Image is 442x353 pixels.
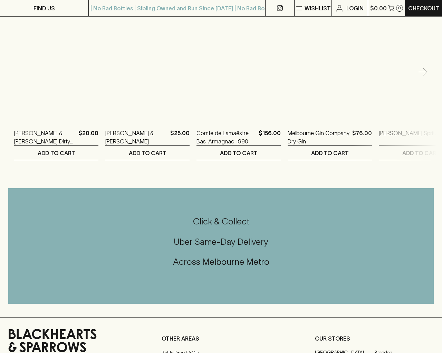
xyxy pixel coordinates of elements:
a: Comte de Lamaëstre Bas-Armagnac 1990 [196,129,256,145]
p: $76.00 [352,129,372,145]
a: [PERSON_NAME] Spritz [379,129,438,145]
p: $156.00 [259,129,281,145]
button: ADD TO CART [196,146,281,160]
p: ADD TO CART [38,149,75,157]
p: $25.00 [170,129,190,145]
p: 0 [398,6,401,10]
a: [PERSON_NAME] & [PERSON_NAME] [105,129,167,145]
a: Melbourne Gin Company Dry Gin [288,129,349,145]
p: OUR STORES [315,334,434,343]
p: Login [346,4,364,12]
h5: Across Melbourne Metro [8,256,434,268]
h5: Uber Same-Day Delivery [8,236,434,248]
p: $0.00 [370,4,387,12]
p: ADD TO CART [220,149,258,157]
button: ADD TO CART [14,146,98,160]
h5: Click & Collect [8,216,434,227]
p: ADD TO CART [129,149,166,157]
button: ADD TO CART [288,146,372,160]
p: OTHER AREAS [162,334,280,343]
p: ADD TO CART [402,149,440,157]
p: $20.00 [78,129,98,145]
div: Call to action block [8,188,434,304]
a: [PERSON_NAME] & [PERSON_NAME] Dirty Martini Cocktail [14,129,76,145]
p: Wishlist [305,4,331,12]
button: ADD TO CART [105,146,190,160]
p: Checkout [408,4,439,12]
p: FIND US [33,4,55,12]
p: ADD TO CART [311,149,349,157]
